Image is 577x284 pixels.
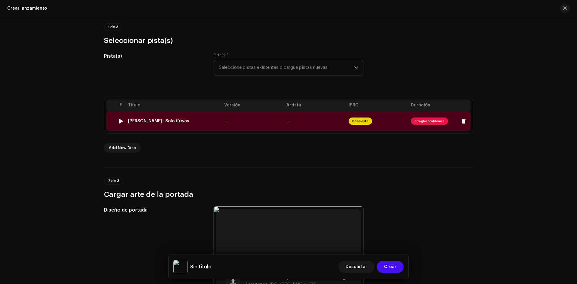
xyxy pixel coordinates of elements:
[224,119,228,123] span: —
[219,60,354,75] span: Seleccione pistas existentes o cargue pistas nuevas
[354,60,358,75] div: dropdown trigger
[104,53,204,60] h5: Pista(s)
[116,99,126,111] th: #
[286,119,290,123] span: —
[222,99,284,111] th: Versión
[108,25,118,29] span: 1 de 3
[346,261,367,273] span: Descartar
[284,99,346,111] th: Artista
[190,263,212,270] h5: Sin título
[411,118,448,125] span: Arreglar problemas
[104,36,473,45] h3: Seleccionar pista(s)
[173,260,188,274] img: b31cb434-ac1b-4660-b9a2-b4add088e968
[109,142,136,154] span: Add New Disc
[108,179,119,183] span: 2 de 3
[377,261,404,273] button: Crear
[214,53,229,57] label: Pista(s)
[338,261,374,273] button: Descartar
[384,261,396,273] span: Crear
[104,206,204,214] h5: Diseño de portada
[104,143,141,153] button: Add New Disc
[408,99,471,111] th: Duración
[104,190,473,199] h3: Cargar arte de la portada
[128,119,189,124] div: MIRIAM BARRERA - Solo tú.wav
[346,99,408,111] th: ISRC
[126,99,222,111] th: Título
[349,118,372,125] span: Pendiente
